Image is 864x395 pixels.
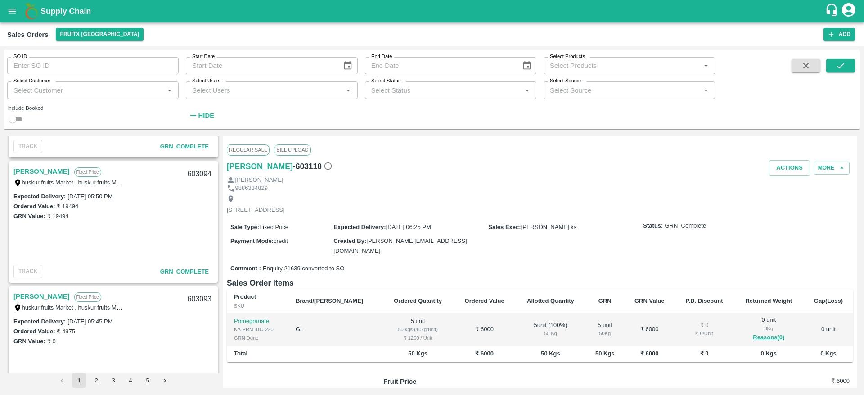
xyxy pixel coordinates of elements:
[342,85,354,96] button: Open
[230,265,261,273] label: Comment :
[368,84,519,96] input: Select Status
[527,297,574,304] b: Allotted Quantity
[234,317,281,326] p: Pomegranate
[235,184,268,193] p: 9886334829
[57,328,75,335] label: ₹ 4975
[475,350,494,357] b: ₹ 6000
[546,60,697,72] input: Select Products
[371,77,401,85] label: Select Status
[814,162,850,175] button: More
[47,338,56,345] label: ₹ 0
[7,104,179,112] div: Include Booked
[593,321,617,338] div: 5 unit
[365,57,515,74] input: End Date
[227,160,293,173] a: [PERSON_NAME]
[7,29,49,40] div: Sales Orders
[700,60,712,72] button: Open
[383,377,500,386] p: Fruit Price
[140,373,155,388] button: Go to page 5
[40,7,91,16] b: Supply Chain
[22,2,40,20] img: logo
[74,292,101,302] p: Fixed Price
[227,277,853,289] h6: Sales Order Items
[595,350,615,357] b: 50 Kgs
[665,222,706,230] span: GRN_Complete
[67,193,112,200] label: [DATE] 05:50 PM
[333,224,386,230] label: Expected Delivery :
[72,373,86,388] button: page 1
[234,334,281,342] div: GRN Done
[13,77,50,85] label: Select Customer
[296,297,363,304] b: Brand/[PERSON_NAME]
[541,350,560,357] b: 50 Kgs
[769,160,810,176] button: Actions
[624,313,675,346] td: ₹ 6000
[13,166,70,177] a: [PERSON_NAME]
[123,373,138,388] button: Go to page 4
[700,85,712,96] button: Open
[521,224,577,230] span: [PERSON_NAME].ks
[550,53,585,60] label: Select Products
[745,297,792,304] b: Returned Weight
[700,350,709,357] b: ₹ 0
[382,313,454,346] td: 5 unit
[40,5,825,18] a: Supply Chain
[157,373,172,388] button: Go to next page
[230,238,274,244] label: Payment Mode :
[186,108,216,123] button: Hide
[804,313,853,346] td: 0 unit
[522,329,578,337] div: 50 Kg
[54,373,173,388] nav: pagination navigation
[454,313,515,346] td: ₹ 6000
[234,325,281,333] div: KA-PRM-180-220
[13,203,55,210] label: Ordered Value:
[394,297,442,304] b: Ordered Quantity
[234,302,281,310] div: SKU
[259,224,288,230] span: Fixed Price
[820,350,836,357] b: 0 Kgs
[643,222,663,230] label: Status:
[160,143,209,150] span: GRN_Complete
[682,321,726,330] div: ₹ 0
[13,338,45,345] label: GRN Value:
[823,28,855,41] button: Add
[13,213,45,220] label: GRN Value:
[546,84,697,96] input: Select Source
[234,293,256,300] b: Product
[333,238,366,244] label: Created By :
[2,1,22,22] button: open drawer
[227,144,270,155] span: Regular Sale
[10,84,161,96] input: Select Customer
[339,57,356,74] button: Choose date
[634,297,664,304] b: GRN Value
[288,313,382,346] td: GL
[465,297,504,304] b: Ordered Value
[22,179,364,186] label: huskur fruits Market , huskur fruits Market , [GEOGRAPHIC_DATA], [GEOGRAPHIC_DATA] Urban, [GEOGRA...
[389,334,446,342] div: ₹ 1200 / Unit
[13,291,70,302] a: [PERSON_NAME]
[741,324,796,332] div: 0 Kg
[227,206,285,215] p: [STREET_ADDRESS]
[13,193,66,200] label: Expected Delivery :
[741,332,796,343] button: Reasons(0)
[74,167,101,177] p: Fixed Price
[686,297,723,304] b: P.D. Discount
[13,328,55,335] label: Ordered Value:
[106,373,121,388] button: Go to page 3
[182,289,217,310] div: 603093
[22,304,364,311] label: huskur fruits Market , huskur fruits Market , [GEOGRAPHIC_DATA], [GEOGRAPHIC_DATA] Urban, [GEOGRA...
[333,238,467,254] span: [PERSON_NAME][EMAIL_ADDRESS][DOMAIN_NAME]
[192,53,215,60] label: Start Date
[13,53,27,60] label: SO ID
[640,350,659,357] b: ₹ 6000
[386,224,431,230] span: [DATE] 06:25 PM
[198,112,214,119] strong: Hide
[772,377,850,386] h6: ₹ 6000
[550,77,581,85] label: Select Source
[164,85,175,96] button: Open
[235,176,283,184] p: [PERSON_NAME]
[841,2,857,21] div: account of current user
[593,329,617,337] div: 50 Kg
[389,325,446,333] div: 50 kgs (10kg/unit)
